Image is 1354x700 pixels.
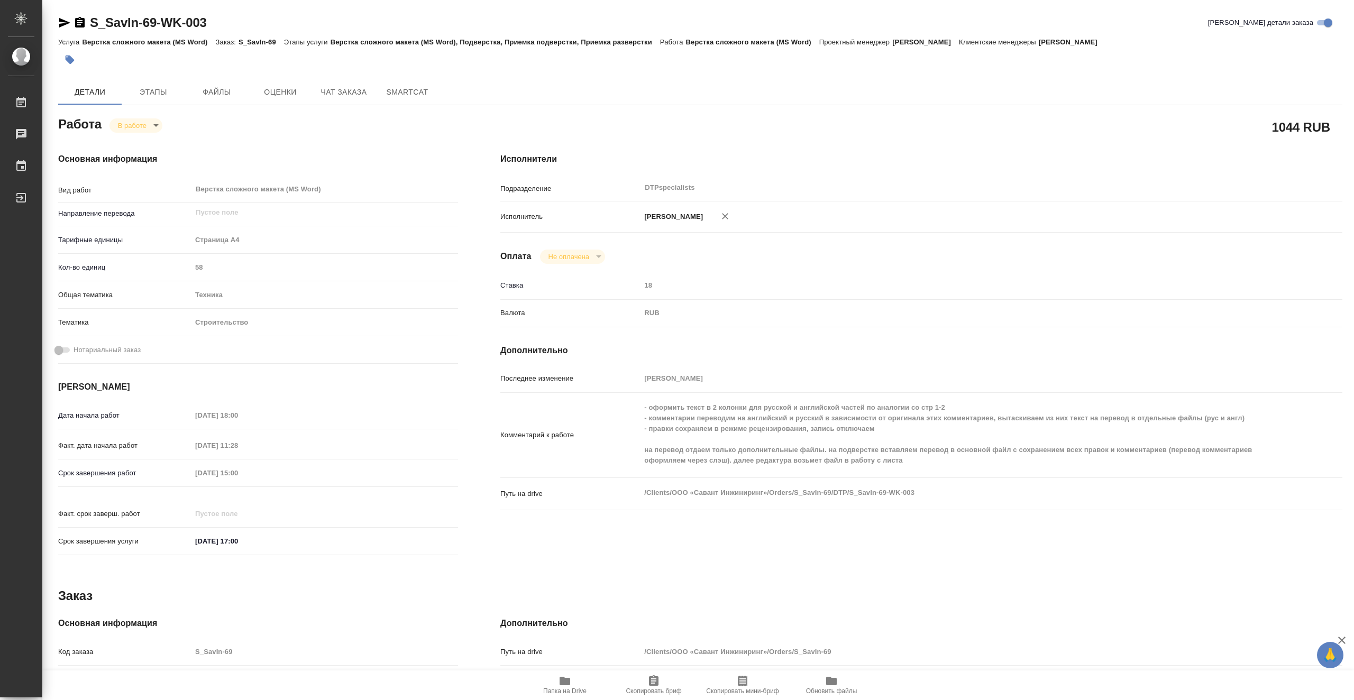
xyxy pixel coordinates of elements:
p: Срок завершения работ [58,468,191,478]
input: Пустое поле [641,644,1272,659]
h4: Основная информация [58,617,458,630]
button: В работе [115,121,150,130]
input: Пустое поле [195,206,433,219]
h2: 1044 RUB [1272,118,1330,136]
span: Оценки [255,86,306,99]
input: Пустое поле [641,278,1272,293]
a: S_SavIn-69-WK-003 [90,15,207,30]
p: S_SavIn-69 [239,38,284,46]
p: Клиентские менеджеры [959,38,1039,46]
input: Пустое поле [191,408,284,423]
p: Последнее изменение [500,373,641,384]
button: Скопировать бриф [609,670,698,700]
h4: [PERSON_NAME] [58,381,458,393]
p: Тарифные единицы [58,235,191,245]
input: Пустое поле [191,438,284,453]
button: Обновить файлы [787,670,876,700]
p: Тематика [58,317,191,328]
h4: Дополнительно [500,617,1342,630]
p: Услуга [58,38,82,46]
input: Пустое поле [191,260,458,275]
input: ✎ Введи что-нибудь [191,533,284,549]
div: RUB [641,304,1272,322]
div: Строительство [191,314,458,331]
p: Дата начала работ [58,410,191,421]
span: Папка на Drive [543,687,587,695]
p: [PERSON_NAME] [1039,38,1105,46]
input: Пустое поле [191,465,284,481]
h4: Основная информация [58,153,458,165]
p: Факт. срок заверш. работ [58,509,191,519]
p: Срок завершения услуги [58,536,191,547]
p: Исполнитель [500,211,641,222]
p: Верстка сложного макета (MS Word), Подверстка, Приемка подверстки, Приемка разверстки [331,38,660,46]
p: Путь на drive [500,489,641,499]
p: Комментарий к работе [500,430,641,440]
p: Валюта [500,308,641,318]
span: [PERSON_NAME] детали заказа [1208,17,1313,28]
p: [PERSON_NAME] [641,211,703,222]
h4: Исполнители [500,153,1342,165]
p: Код заказа [58,647,191,657]
span: Обновить файлы [806,687,857,695]
p: Верстка сложного макета (MS Word) [686,38,819,46]
p: Проектный менеджер [819,38,892,46]
div: В работе [109,118,162,133]
h4: Дополнительно [500,344,1342,357]
span: SmartCat [382,86,433,99]
input: Пустое поле [641,371,1272,386]
button: Не оплачена [545,252,592,261]
div: Страница А4 [191,231,458,249]
p: Подразделение [500,183,641,194]
span: Скопировать мини-бриф [706,687,779,695]
p: Заказ: [216,38,239,46]
p: [PERSON_NAME] [892,38,959,46]
span: Этапы [128,86,179,99]
div: В работе [540,250,605,264]
p: Вид работ [58,185,191,196]
button: Скопировать ссылку для ЯМессенджера [58,16,71,29]
span: Нотариальный заказ [74,345,141,355]
p: Факт. дата начала работ [58,440,191,451]
h4: Оплата [500,250,532,263]
button: Добавить тэг [58,48,81,71]
p: Путь на drive [500,647,641,657]
button: Удалить исполнителя [713,205,737,228]
button: Скопировать мини-бриф [698,670,787,700]
p: Общая тематика [58,290,191,300]
button: 🙏 [1317,642,1343,668]
p: Ставка [500,280,641,291]
p: Верстка сложного макета (MS Word) [82,38,215,46]
p: Кол-во единиц [58,262,191,273]
p: Этапы услуги [284,38,331,46]
h2: Заказ [58,587,93,604]
button: Скопировать ссылку [74,16,86,29]
h2: Работа [58,114,102,133]
p: Работа [660,38,686,46]
div: Техника [191,286,458,304]
button: Папка на Drive [520,670,609,700]
span: Скопировать бриф [626,687,681,695]
textarea: /Clients/ООО «Савант Инжиниринг»/Orders/S_SavIn-69/DTP/S_SavIn-69-WK-003 [641,484,1272,502]
input: Пустое поле [191,644,458,659]
p: Направление перевода [58,208,191,219]
span: 🙏 [1321,644,1339,666]
span: Чат заказа [318,86,369,99]
span: Файлы [191,86,242,99]
span: Детали [65,86,115,99]
input: Пустое поле [191,506,284,521]
textarea: - оформить текст в 2 колонки для русской и английской частей по аналогии со стр 1-2 - комментарии... [641,399,1272,469]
